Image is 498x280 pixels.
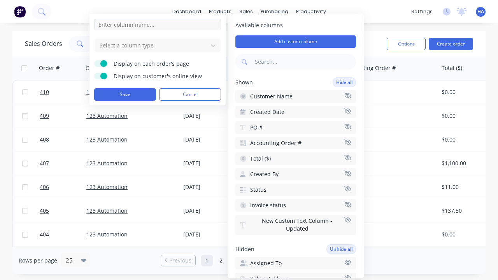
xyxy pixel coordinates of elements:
div: Customer Name [86,64,128,72]
div: products [205,6,235,17]
span: Rows per page [19,257,57,264]
span: Total ($) [250,155,271,163]
a: 404 [40,223,86,246]
button: Status [235,184,356,196]
a: 408 [40,128,86,151]
button: Created Date [235,106,356,118]
button: Save [94,88,156,101]
div: $11.00 [442,183,487,191]
span: 407 [40,159,49,167]
div: [DATE] [183,136,241,143]
div: [DATE] [183,159,241,167]
button: New Custom Text Column - Updated [235,215,356,235]
ul: Pagination [158,255,340,266]
span: Available columns [235,21,356,29]
div: [DATE] [183,207,241,215]
span: Display on each order's page [114,60,211,68]
a: 123 Automation [86,88,128,96]
a: Previous page [161,257,195,264]
button: Total ($) [235,152,356,165]
div: purchasing [257,6,292,17]
span: 404 [40,231,49,238]
div: [DATE] [183,231,241,238]
div: $1,100.00 [442,159,487,167]
span: Created Date [250,108,284,116]
span: Created By [250,170,279,178]
span: Hidden [235,245,254,253]
button: Invoice status [235,199,356,212]
span: 410 [40,88,49,96]
h1: Sales Orders [25,40,62,47]
span: Assigned To [250,259,282,267]
span: Accounting Order # [250,139,302,147]
span: Display on customer's online view [114,72,211,80]
div: productivity [292,6,330,17]
button: Accounting Order # [235,137,356,149]
button: Customer Name [235,90,356,103]
span: New Custom Text Column - Updated [250,217,344,233]
a: 409 [40,104,86,128]
button: PO # [235,121,356,134]
span: 408 [40,136,49,143]
a: 123 Automation [86,231,128,238]
span: Invoice status [250,201,286,209]
div: sales [235,6,257,17]
div: $0.00 [442,231,487,238]
button: Cancel [159,88,221,101]
span: PO # [250,124,263,131]
a: 123 Automation [86,159,128,167]
input: Search... [253,54,356,70]
a: 123 Automation [86,112,128,119]
div: $0.00 [442,136,487,143]
span: Customer Name [250,93,293,100]
a: 406 [40,175,86,199]
div: $0.00 [442,112,487,120]
div: Total ($) [442,64,462,72]
button: Created By [235,168,356,180]
a: 123 Automation [86,183,128,191]
a: 123 Automation [86,136,128,143]
a: Page 2 [215,255,227,266]
button: Create order [429,38,473,50]
span: Status [250,186,267,194]
button: Unhide all [326,244,356,254]
a: 405 [40,199,86,222]
button: Add custom column [235,35,356,48]
button: Hide all [333,77,356,87]
a: Page 1 is your current page [201,255,213,266]
span: 406 [40,183,49,191]
div: $137.50 [442,207,487,215]
a: 123 Automation [86,207,128,214]
div: $0.00 [442,88,487,96]
a: 403 [40,247,86,270]
img: Factory [14,6,26,17]
span: Previous [169,257,191,264]
div: settings [407,6,437,17]
div: [DATE] [183,112,241,120]
span: 405 [40,207,49,215]
div: Order # [39,64,60,72]
span: Shown [235,79,253,86]
div: Accounting Order # [344,64,396,72]
a: 410 [40,80,86,104]
a: 407 [40,152,86,175]
span: 409 [40,112,49,120]
input: Enter column name... [94,19,221,30]
button: Assigned To [235,257,356,269]
button: Options [387,38,426,50]
span: HA [477,8,484,15]
div: [DATE] [183,183,241,191]
a: dashboard [168,6,205,17]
